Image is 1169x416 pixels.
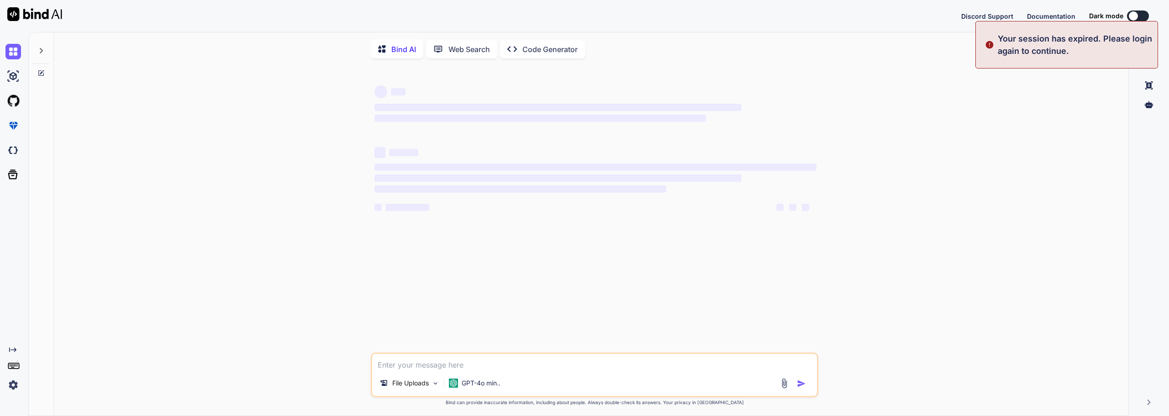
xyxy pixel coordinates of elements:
[998,32,1152,57] p: Your session has expired. Please login again to continue.
[391,88,405,95] span: ‌
[797,379,806,388] img: icon
[374,163,816,171] span: ‌
[5,68,21,84] img: ai-studio
[5,44,21,59] img: chat
[5,93,21,109] img: githubLight
[7,7,62,21] img: Bind AI
[985,32,994,57] img: alert
[961,11,1013,21] button: Discord Support
[1027,12,1075,20] span: Documentation
[776,204,784,211] span: ‌
[392,379,429,388] p: File Uploads
[374,115,706,122] span: ‌
[449,379,458,388] img: GPT-4o mini
[385,204,429,211] span: ‌
[789,204,796,211] span: ‌
[522,44,578,55] p: Code Generator
[374,85,387,98] span: ‌
[432,379,439,387] img: Pick Models
[779,378,790,389] img: attachment
[389,149,418,156] span: ‌
[391,44,416,55] p: Bind AI
[802,204,809,211] span: ‌
[1027,11,1075,21] button: Documentation
[374,185,666,193] span: ‌
[5,142,21,158] img: darkCloudIdeIcon
[374,147,385,158] span: ‌
[961,12,1013,20] span: Discord Support
[374,174,741,182] span: ‌
[448,44,490,55] p: Web Search
[5,118,21,133] img: premium
[5,377,21,393] img: settings
[371,399,818,406] p: Bind can provide inaccurate information, including about people. Always double-check its answers....
[374,104,741,111] span: ‌
[374,204,382,211] span: ‌
[1089,11,1123,21] span: Dark mode
[462,379,500,388] p: GPT-4o min..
